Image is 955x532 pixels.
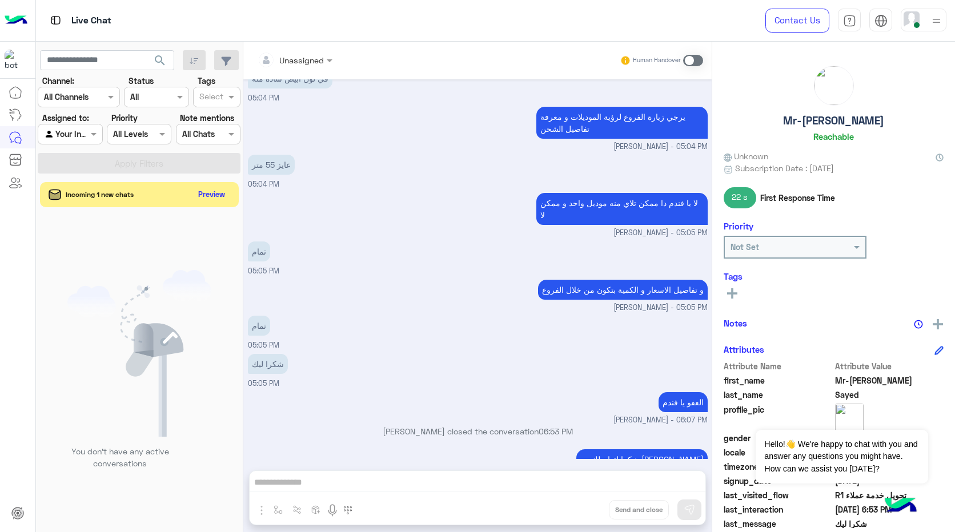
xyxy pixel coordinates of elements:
img: add [933,319,943,329]
span: 05:05 PM [248,379,279,388]
label: Status [129,75,154,87]
button: Send and close [609,500,669,519]
p: Live Chat [71,13,111,29]
span: timezone [724,461,833,473]
span: Attribute Name [724,360,833,372]
p: You don’t have any active conversations [62,445,178,470]
img: notes [914,320,923,329]
span: [PERSON_NAME] - 06:07 PM [613,415,708,426]
img: Logo [5,9,27,33]
span: 05:05 PM [248,267,279,275]
span: last_message [724,518,833,530]
span: Mr-soltan [835,374,944,386]
img: userImage [904,11,920,27]
label: Priority [111,112,138,124]
img: profile [929,14,944,28]
span: 22 s [724,187,756,208]
p: 12/9/2025, 5:05 PM [248,316,270,336]
span: [PERSON_NAME] - 05:04 PM [613,142,708,152]
span: 06:53 PM [539,426,573,436]
a: tab [838,9,861,33]
span: last_interaction [724,503,833,515]
span: 05:04 PM [248,94,279,102]
span: Subscription Date : [DATE] [735,162,834,174]
span: search [153,54,167,67]
span: [PERSON_NAME] - 05:05 PM [613,228,708,239]
span: [PERSON_NAME] - 05:05 PM [613,303,708,313]
span: first_name [724,374,833,386]
span: gender [724,432,833,444]
h5: Mr-[PERSON_NAME] [783,114,884,127]
label: Note mentions [180,112,234,124]
span: Unknown [724,150,768,162]
h6: Reachable [813,131,854,142]
img: picture [814,66,853,105]
p: 12/9/2025, 5:05 PM [248,241,270,261]
p: 12/9/2025, 5:04 PM [536,107,708,139]
h6: Attributes [724,344,764,354]
p: 12/9/2025, 5:05 PM [248,354,288,374]
span: signup_date [724,475,833,487]
div: Select [198,90,223,105]
button: Apply Filters [38,153,240,174]
h6: Notes [724,318,747,328]
img: empty users [67,270,211,437]
img: 322208621163248 [5,50,25,70]
button: search [146,50,174,75]
span: last_name [724,389,833,401]
span: شكرا ليك [835,518,944,530]
span: Incoming 1 new chats [66,190,134,200]
span: locale [724,446,833,458]
p: 12/9/2025, 6:07 PM [659,392,708,412]
p: 12/9/2025, 6:53 PM [576,449,708,469]
span: Attribute Value [835,360,944,372]
label: Channel: [42,75,74,87]
img: tab [843,14,856,27]
span: last_visited_flow [724,489,833,501]
p: 12/9/2025, 5:04 PM [248,155,295,175]
label: Assigned to: [42,112,89,124]
p: 12/9/2025, 5:05 PM [538,280,708,300]
img: tab [874,14,888,27]
img: picture [835,404,864,432]
span: First Response Time [760,192,835,204]
span: تحويل خدمة عملاء R1 [835,489,944,501]
button: Preview [194,186,230,203]
img: tab [49,13,63,27]
small: Human Handover [633,56,681,65]
span: 2025-09-12T15:53:21.2704019Z [835,503,944,515]
span: Sayed [835,389,944,401]
span: 05:05 PM [248,341,279,349]
h6: Tags [724,271,944,281]
h6: Priority [724,221,753,231]
span: profile_pic [724,404,833,430]
span: 05:04 PM [248,180,279,188]
a: Contact Us [765,9,829,33]
img: hulul-logo.png [881,486,921,526]
p: 12/9/2025, 5:05 PM [536,193,708,225]
span: Hello!👋 We're happy to chat with you and answer any questions you might have. How can we assist y... [756,430,928,483]
p: [PERSON_NAME] closed the conversation [248,425,708,437]
label: Tags [198,75,215,87]
p: 12/9/2025, 5:04 PM [248,68,332,88]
